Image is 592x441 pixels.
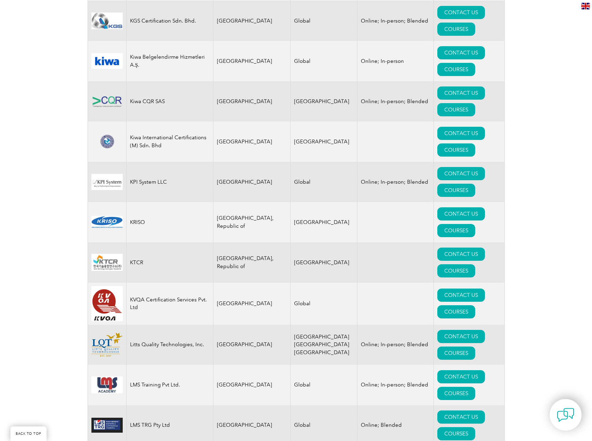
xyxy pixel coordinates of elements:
[91,133,123,150] img: 474b7db5-30d3-ec11-a7b6-002248d3b1f1-logo.png
[437,143,475,157] a: COURSES
[357,41,434,81] td: Online; In-person
[437,410,485,424] a: CONTACT US
[126,1,213,41] td: KGS Certification Sdn. Bhd.
[213,202,291,242] td: [GEOGRAPHIC_DATA], Republic of
[291,283,357,325] td: Global
[291,81,357,122] td: [GEOGRAPHIC_DATA]
[213,81,291,122] td: [GEOGRAPHIC_DATA]
[291,1,357,41] td: Global
[437,305,475,318] a: COURSES
[126,325,213,365] td: Litts Quality Technologies, Inc.
[126,242,213,283] td: KTCR
[291,162,357,202] td: Global
[437,370,485,383] a: CONTACT US
[291,202,357,242] td: [GEOGRAPHIC_DATA]
[213,325,291,365] td: [GEOGRAPHIC_DATA]
[91,333,123,357] img: d1e0a710-0d05-ea11-a811-000d3a79724a-logo.png
[437,86,485,100] a: CONTACT US
[126,162,213,202] td: KPI System LLC
[91,95,123,108] img: dcee4382-0f65-eb11-a812-00224814860b-logo.png
[91,214,123,231] img: 9644484e-636f-eb11-a812-002248153038-logo.gif
[437,23,475,36] a: COURSES
[91,286,123,321] img: 6330b304-576f-eb11-a812-00224815377e-logo.png
[126,41,213,81] td: Kiwa Belgelendirme Hizmetleri A.Ş.
[213,1,291,41] td: [GEOGRAPHIC_DATA]
[291,242,357,283] td: [GEOGRAPHIC_DATA]
[437,224,475,237] a: COURSES
[291,41,357,81] td: Global
[437,46,485,59] a: CONTACT US
[213,41,291,81] td: [GEOGRAPHIC_DATA]
[437,387,475,400] a: COURSES
[437,184,475,197] a: COURSES
[437,264,475,277] a: COURSES
[213,122,291,162] td: [GEOGRAPHIC_DATA]
[213,162,291,202] td: [GEOGRAPHIC_DATA]
[437,103,475,116] a: COURSES
[437,63,475,76] a: COURSES
[437,127,485,140] a: CONTACT US
[357,325,434,365] td: Online; In-person; Blended
[357,1,434,41] td: Online; In-person; Blended
[291,365,357,405] td: Global
[91,254,123,271] img: 8fb97be4-9e14-ea11-a811-000d3a79722d-logo.jpg
[91,376,123,393] img: 92573bc8-4c6f-eb11-a812-002248153038-logo.jpg
[213,365,291,405] td: [GEOGRAPHIC_DATA]
[91,53,123,69] img: 2fd11573-807e-ea11-a811-000d3ae11abd-logo.jpg
[357,365,434,405] td: Online; In-person; Blended
[10,426,47,441] a: BACK TO TOP
[581,3,590,9] img: en
[357,81,434,122] td: Online; In-person; Blended
[91,418,123,433] img: c485e4a1-833a-eb11-a813-0022481469da-logo.jpg
[213,242,291,283] td: [GEOGRAPHIC_DATA], Republic of
[437,330,485,343] a: CONTACT US
[126,202,213,242] td: KRISO
[291,122,357,162] td: [GEOGRAPHIC_DATA]
[437,248,485,261] a: CONTACT US
[91,174,123,190] img: 6333cecf-d94e-ef11-a316-000d3ad139cf-logo.jpg
[126,283,213,325] td: KVQA Certification Services Pvt. Ltd
[437,167,485,180] a: CONTACT US
[357,162,434,202] td: Online; In-person; Blended
[437,6,485,19] a: CONTACT US
[437,207,485,220] a: CONTACT US
[213,283,291,325] td: [GEOGRAPHIC_DATA]
[291,325,357,365] td: [GEOGRAPHIC_DATA] [GEOGRAPHIC_DATA] [GEOGRAPHIC_DATA]
[437,347,475,360] a: COURSES
[126,122,213,162] td: Kiwa International Certifications (M) Sdn. Bhd
[126,81,213,122] td: Kiwa CQR SAS
[437,289,485,302] a: CONTACT US
[91,13,123,29] img: 7f98aa8e-08a0-ee11-be37-00224898ad00-logo.jpg
[557,406,574,424] img: contact-chat.png
[437,427,475,440] a: COURSES
[126,365,213,405] td: LMS Training Pvt Ltd.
